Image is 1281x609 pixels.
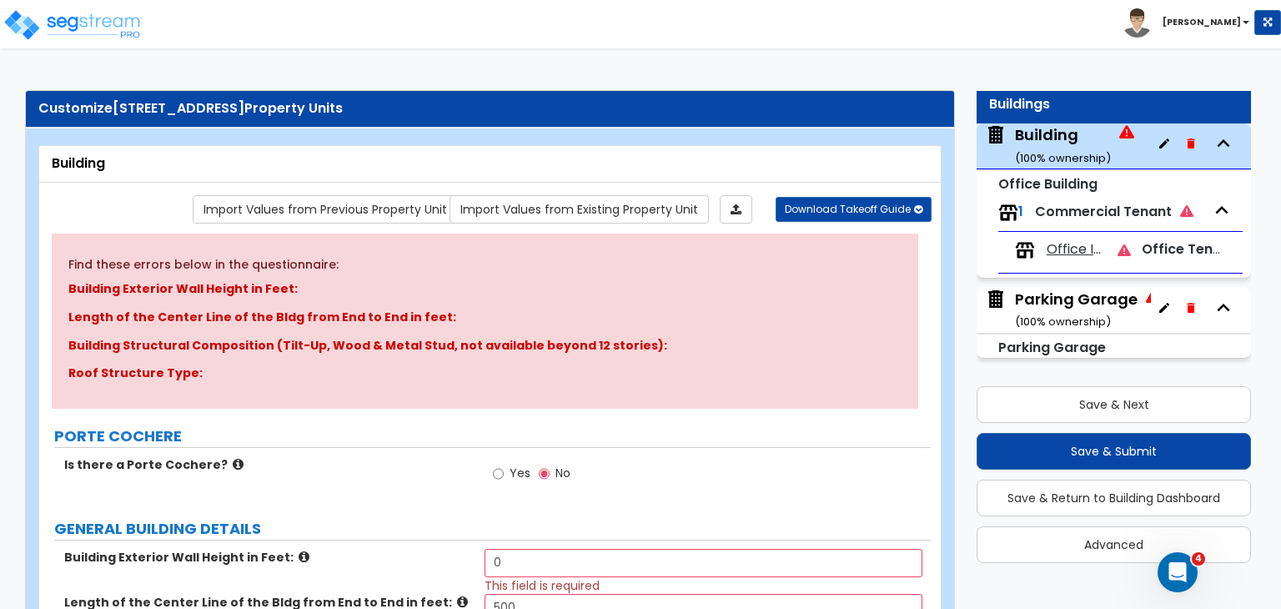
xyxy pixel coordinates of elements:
iframe: Intercom live chat [1158,552,1198,592]
img: logo_pro_r.png [3,8,144,42]
span: Download Takeoff Guide [785,202,911,216]
p: Length of the Center Line of the Bldg from End to End in feet: [68,308,902,328]
span: This field is required [485,577,600,594]
p: Building Exterior Wall Height in Feet: [68,279,902,299]
p: Roof Structure Type: [68,364,902,384]
img: building.svg [985,289,1007,310]
small: Parking Garage [998,338,1106,357]
button: Save & Next [977,386,1251,423]
span: Office Tenant [1142,239,1236,259]
label: PORTE COCHERE [54,425,931,447]
button: Download Takeoff Guide [776,197,932,222]
i: click for more info! [299,551,309,563]
span: Yes [510,465,530,481]
h5: Find these errors below in the questionnaire: [68,259,902,271]
input: No [539,465,550,483]
div: Building [1015,124,1111,167]
i: click for more info! [233,458,244,471]
span: 4 [1192,552,1205,566]
a: Import the dynamic attribute values from previous properties. [193,195,458,224]
i: click for more info! [457,596,468,608]
label: Is there a Porte Cochere? [64,456,472,473]
a: Import the dynamic attribute values from existing properties. [450,195,709,224]
small: ( 100 % ownership) [1015,150,1111,166]
span: Building [985,124,1134,167]
span: Parking Garage [985,289,1151,331]
p: Building Structural Composition (Tilt-Up, Wood & Metal Stud, not available beyond 12 stories): [68,336,902,356]
button: Advanced [977,526,1251,563]
small: ( 100 % ownership) [1015,314,1111,330]
span: Office Interior [1047,240,1105,259]
span: Commercial Tenant [1035,202,1193,221]
img: tenants.png [1015,240,1035,260]
button: Save & Submit [977,433,1251,470]
input: Yes [493,465,504,483]
span: [STREET_ADDRESS] [113,98,244,118]
img: building.svg [985,124,1007,146]
div: Parking Garage [1015,289,1138,331]
span: 1 [1018,202,1023,221]
a: Import the dynamic attributes value through Excel sheet [720,195,752,224]
label: GENERAL BUILDING DETAILS [54,518,931,540]
b: [PERSON_NAME] [1163,16,1241,28]
div: Buildings [989,95,1238,114]
img: avatar.png [1123,8,1152,38]
div: Building [52,154,928,174]
span: No [555,465,570,481]
small: Office Building [998,174,1098,194]
img: tenants.png [998,203,1018,223]
button: Save & Return to Building Dashboard [977,480,1251,516]
div: Customize Property Units [38,99,942,118]
label: Building Exterior Wall Height in Feet: [64,549,472,566]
